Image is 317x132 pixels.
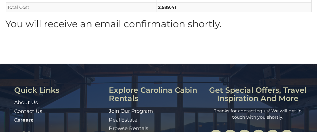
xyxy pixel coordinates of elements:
a: Join Our Program [109,108,153,114]
h3: Get special offers, travel inspiration and more [208,86,308,103]
h3: Quick Links [14,86,104,94]
h2: You will receive an email confirmation shortly. [6,19,312,29]
a: Contact Us [14,108,42,114]
h3: Explore Carolina Cabin Rentals [109,86,203,103]
td: Total Cost [6,3,156,12]
div: Thanks for contacting us! We will get in touch with you shortly. [208,108,308,120]
a: Real Estate [109,117,138,123]
a: Browse Rentals [109,125,148,131]
strong: 2,589.41 [158,4,176,10]
a: Careers [14,117,33,123]
a: About Us [14,99,38,105]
